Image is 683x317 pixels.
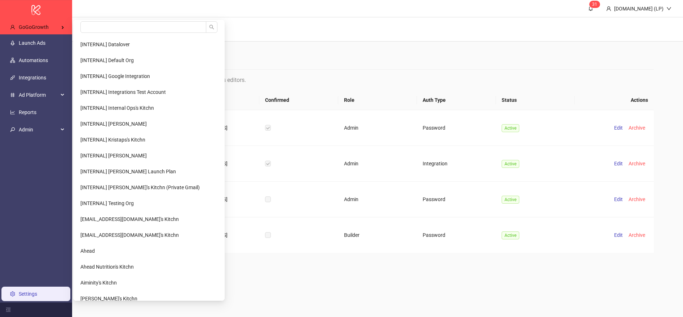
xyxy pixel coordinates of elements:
[417,146,496,182] td: Integration
[80,248,95,254] span: Ahead
[19,122,58,137] span: Admin
[502,196,519,204] span: Active
[666,6,671,11] span: down
[80,296,137,301] span: [PERSON_NAME]'s Kitchn
[80,57,134,63] span: [INTERNAL] Default Org
[19,57,48,63] a: Automations
[629,125,645,131] span: Archive
[80,42,130,47] span: [INTERNAL] Datalover
[629,196,645,202] span: Archive
[502,231,519,239] span: Active
[502,124,519,132] span: Active
[611,123,626,132] button: Edit
[614,125,623,131] span: Edit
[80,232,179,238] span: [EMAIL_ADDRESS][DOMAIN_NAME]'s Kitchn
[592,2,595,7] span: 3
[611,195,626,204] button: Edit
[80,73,150,79] span: [INTERNAL] Google Integration
[606,6,611,11] span: user
[417,182,496,217] td: Password
[80,216,179,222] span: [EMAIL_ADDRESS][DOMAIN_NAME]'s Kitchn
[626,195,648,204] button: Archive
[259,90,338,110] th: Confirmed
[626,231,648,239] button: Archive
[502,160,519,168] span: Active
[10,25,15,30] span: user
[80,169,176,174] span: [INTERNAL] [PERSON_NAME] Launch Plan
[19,88,58,102] span: Ad Platform
[338,182,417,217] td: Admin
[19,109,36,115] a: Reports
[575,90,654,110] th: Actions
[614,196,623,202] span: Edit
[80,184,200,190] span: [INTERNAL] [PERSON_NAME]'s Kitchn (Private Gmail)
[10,92,15,97] span: number
[611,159,626,168] button: Edit
[614,232,623,238] span: Edit
[417,90,496,110] th: Auth Type
[80,137,145,143] span: [INTERNAL] Kristaps's Kitchn
[209,25,214,30] span: search
[101,75,654,84] div: Add people who can access your organization as editors.
[611,5,666,13] div: [DOMAIN_NAME] (LP)
[80,264,134,270] span: Ahead Nutrition's Kitchn
[80,280,117,286] span: Aiminity's Kitchn
[80,105,154,111] span: [INTERNAL] Internal Ops's Kitchn
[19,24,49,30] span: GoGoGrowth
[589,1,600,8] sup: 31
[338,110,417,146] td: Admin
[629,161,645,166] span: Archive
[6,307,11,312] span: menu-fold
[417,217,496,253] td: Password
[626,159,648,168] button: Archive
[614,161,623,166] span: Edit
[10,127,15,132] span: key
[338,90,417,110] th: Role
[417,110,496,146] td: Password
[19,40,45,46] a: Launch Ads
[19,75,46,81] a: Integrations
[595,2,597,7] span: 1
[626,123,648,132] button: Archive
[80,200,134,206] span: [INTERNAL] Testing Org
[629,232,645,238] span: Archive
[80,89,166,95] span: [INTERNAL] Integrations Test Account
[588,6,593,11] span: bell
[338,146,417,182] td: Admin
[338,217,417,253] td: Builder
[611,231,626,239] button: Edit
[80,121,147,127] span: [INTERNAL] [PERSON_NAME]
[496,90,575,110] th: Status
[80,153,147,158] span: [INTERNAL] [PERSON_NAME]
[19,291,37,297] a: Settings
